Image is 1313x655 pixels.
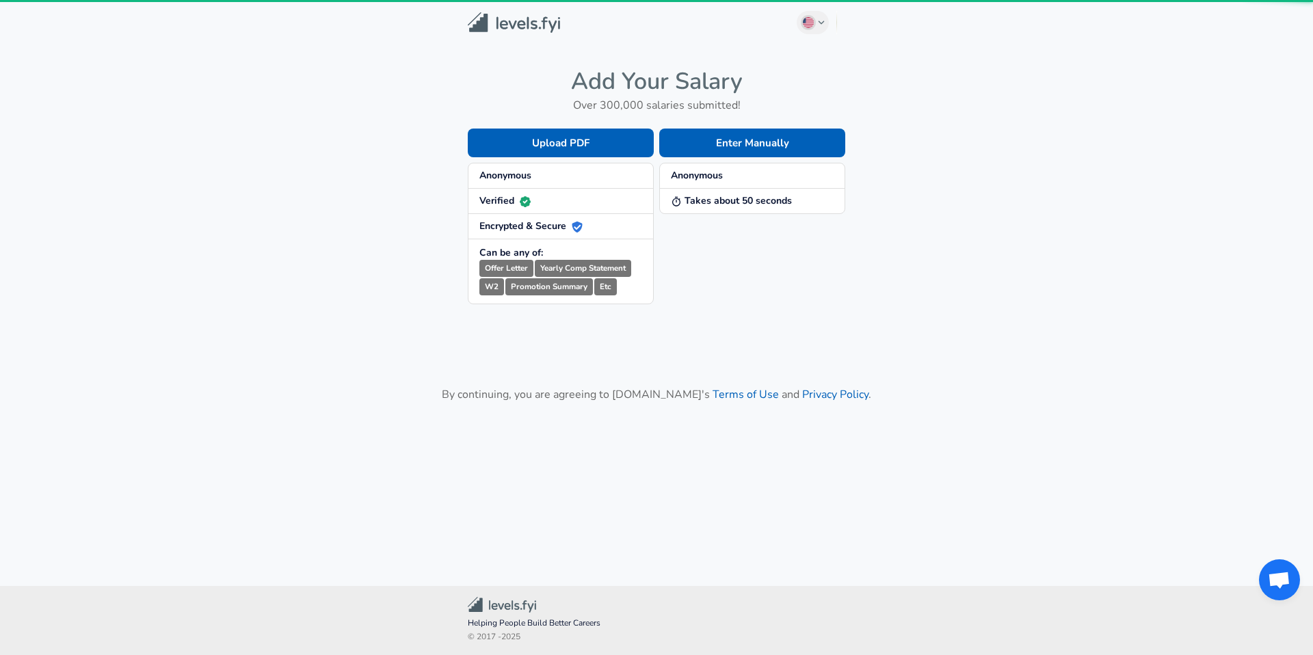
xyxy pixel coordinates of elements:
small: Etc [594,278,617,295]
strong: Takes about 50 seconds [671,194,792,207]
img: Levels.fyi Community [468,597,536,613]
strong: Anonymous [671,169,723,182]
button: English (US) [797,11,830,34]
span: Helping People Build Better Careers [468,617,845,630]
small: Yearly Comp Statement [535,260,631,277]
strong: Encrypted & Secure [479,219,583,232]
strong: Can be any of: [479,246,543,259]
h6: Over 300,000 salaries submitted! [468,96,845,115]
small: Offer Letter [479,260,533,277]
img: Levels.fyi [468,12,560,34]
strong: Anonymous [479,169,531,182]
span: © 2017 - 2025 [468,630,845,644]
img: English (US) [803,17,814,28]
h4: Add Your Salary [468,67,845,96]
a: Terms of Use [713,387,779,402]
button: Upload PDF [468,129,654,157]
a: Privacy Policy [802,387,868,402]
div: Open chat [1259,559,1300,600]
small: Promotion Summary [505,278,593,295]
strong: Verified [479,194,531,207]
button: Enter Manually [659,129,845,157]
small: W2 [479,278,504,295]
